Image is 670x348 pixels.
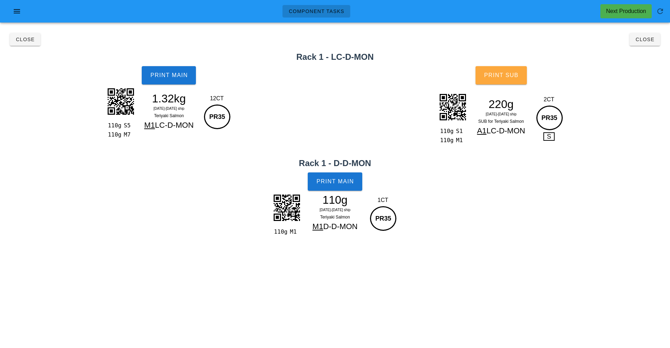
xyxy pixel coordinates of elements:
[606,7,646,15] div: Next Production
[288,8,344,14] span: Component Tasks
[273,227,287,236] div: 110g
[471,99,532,109] div: 220g
[535,95,564,104] div: 2CT
[630,33,660,46] button: Close
[439,136,453,145] div: 110g
[471,118,532,125] div: SUB for Teriyaki Salmon
[320,208,350,212] span: [DATE]-[DATE] ship
[477,126,486,135] span: A1
[4,157,666,170] h2: Rack 1 - D-D-MON
[121,121,135,130] div: S5
[15,37,35,42] span: Close
[204,105,230,129] div: PR35
[370,206,396,231] div: PR35
[435,89,470,125] img: wBDrK0+w67LiAAAAABJRU5ErkJggg==
[439,127,453,136] div: 110g
[323,222,358,231] span: D-D-MON
[305,195,366,205] div: 110g
[121,130,135,139] div: M7
[453,127,468,136] div: S1
[484,72,518,78] span: Print Sub
[154,107,184,110] span: [DATE]-[DATE] ship
[150,72,188,78] span: Print Main
[107,121,121,130] div: 110g
[144,121,155,129] span: M1
[269,190,304,225] img: pzhAAAAAElFTkSuQmCC
[316,178,354,185] span: Print Main
[536,106,563,130] div: PR35
[287,227,301,236] div: M1
[308,172,362,191] button: Print Main
[202,94,231,103] div: 12CT
[107,130,121,139] div: 110g
[155,121,194,129] span: LC-D-MON
[305,214,366,221] div: Teriyaki Salmon
[10,33,40,46] button: Close
[312,222,323,231] span: M1
[486,112,516,116] span: [DATE]-[DATE] ship
[282,5,350,18] a: Component Tasks
[138,93,199,104] div: 1.32kg
[543,132,555,141] span: S
[476,66,527,84] button: Print Sub
[486,126,525,135] span: LC-D-MON
[453,136,468,145] div: M1
[4,51,666,63] h2: Rack 1 - LC-D-MON
[635,37,655,42] span: Close
[142,66,196,84] button: Print Main
[103,84,138,119] img: j6AX1Jdz4wk4ZfAAAAAElFTkSuQmCC
[368,196,397,204] div: 1CT
[138,112,199,119] div: Teriyaki Salmon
